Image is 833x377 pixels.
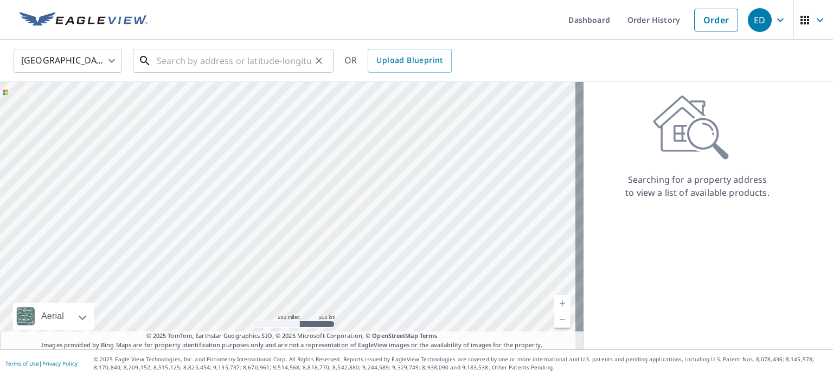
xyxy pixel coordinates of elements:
[748,8,772,32] div: ED
[20,12,148,28] img: EV Logo
[157,46,311,76] input: Search by address or latitude-longitude
[14,46,122,76] div: [GEOGRAPHIC_DATA]
[344,49,452,73] div: OR
[94,355,828,372] p: © 2025 Eagle View Technologies, Inc. and Pictometry International Corp. All Rights Reserved. Repo...
[311,53,326,68] button: Clear
[554,295,571,311] a: Current Level 5, Zoom In
[146,331,438,341] span: © 2025 TomTom, Earthstar Geographics SIO, © 2025 Microsoft Corporation, ©
[554,311,571,328] a: Current Level 5, Zoom Out
[38,303,67,330] div: Aerial
[372,331,418,340] a: OpenStreetMap
[625,173,770,199] p: Searching for a property address to view a list of available products.
[376,54,443,67] span: Upload Blueprint
[694,9,738,31] a: Order
[5,360,78,367] p: |
[13,303,94,330] div: Aerial
[420,331,438,340] a: Terms
[5,360,39,367] a: Terms of Use
[42,360,78,367] a: Privacy Policy
[368,49,451,73] a: Upload Blueprint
